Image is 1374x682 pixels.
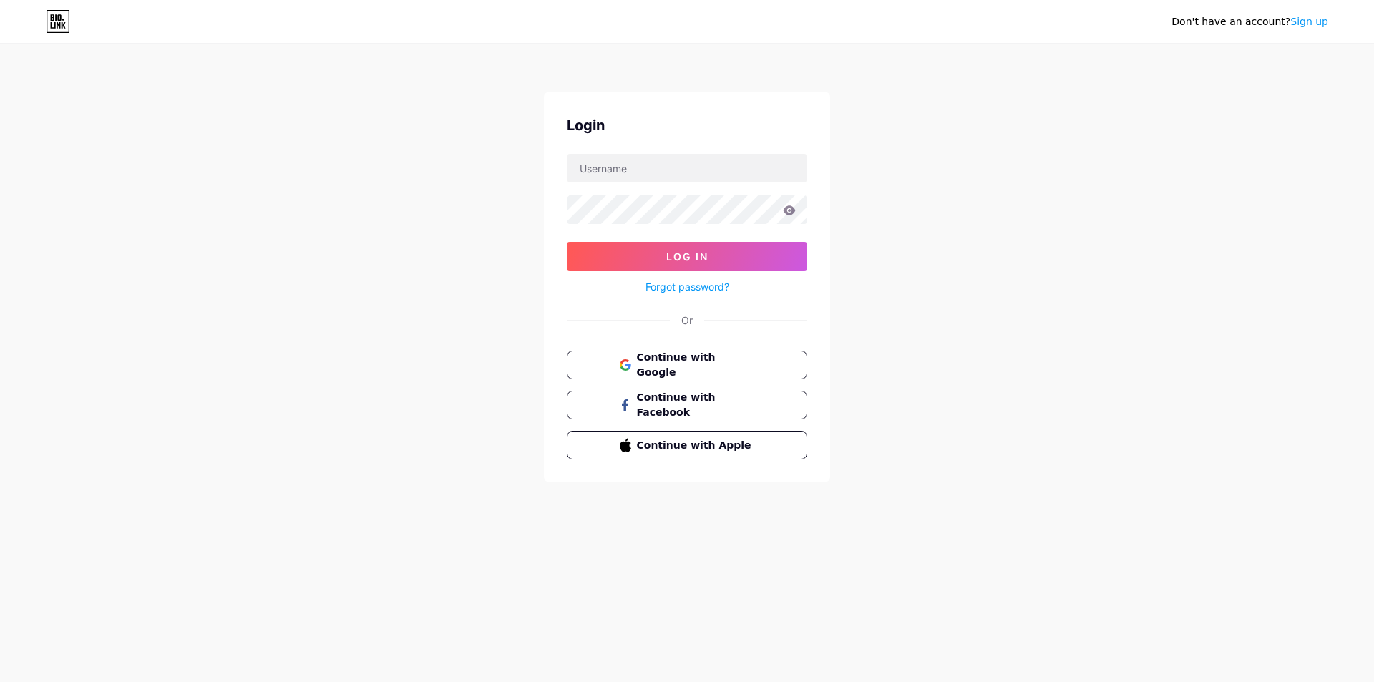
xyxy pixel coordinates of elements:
[666,250,708,263] span: Log In
[637,350,755,380] span: Continue with Google
[567,154,807,182] input: Username
[645,279,729,294] a: Forgot password?
[637,438,755,453] span: Continue with Apple
[567,242,807,271] button: Log In
[567,351,807,379] button: Continue with Google
[1171,14,1328,29] div: Don't have an account?
[567,391,807,419] button: Continue with Facebook
[567,431,807,459] button: Continue with Apple
[567,115,807,136] div: Login
[637,390,755,420] span: Continue with Facebook
[681,313,693,328] div: Or
[1290,16,1328,27] a: Sign up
